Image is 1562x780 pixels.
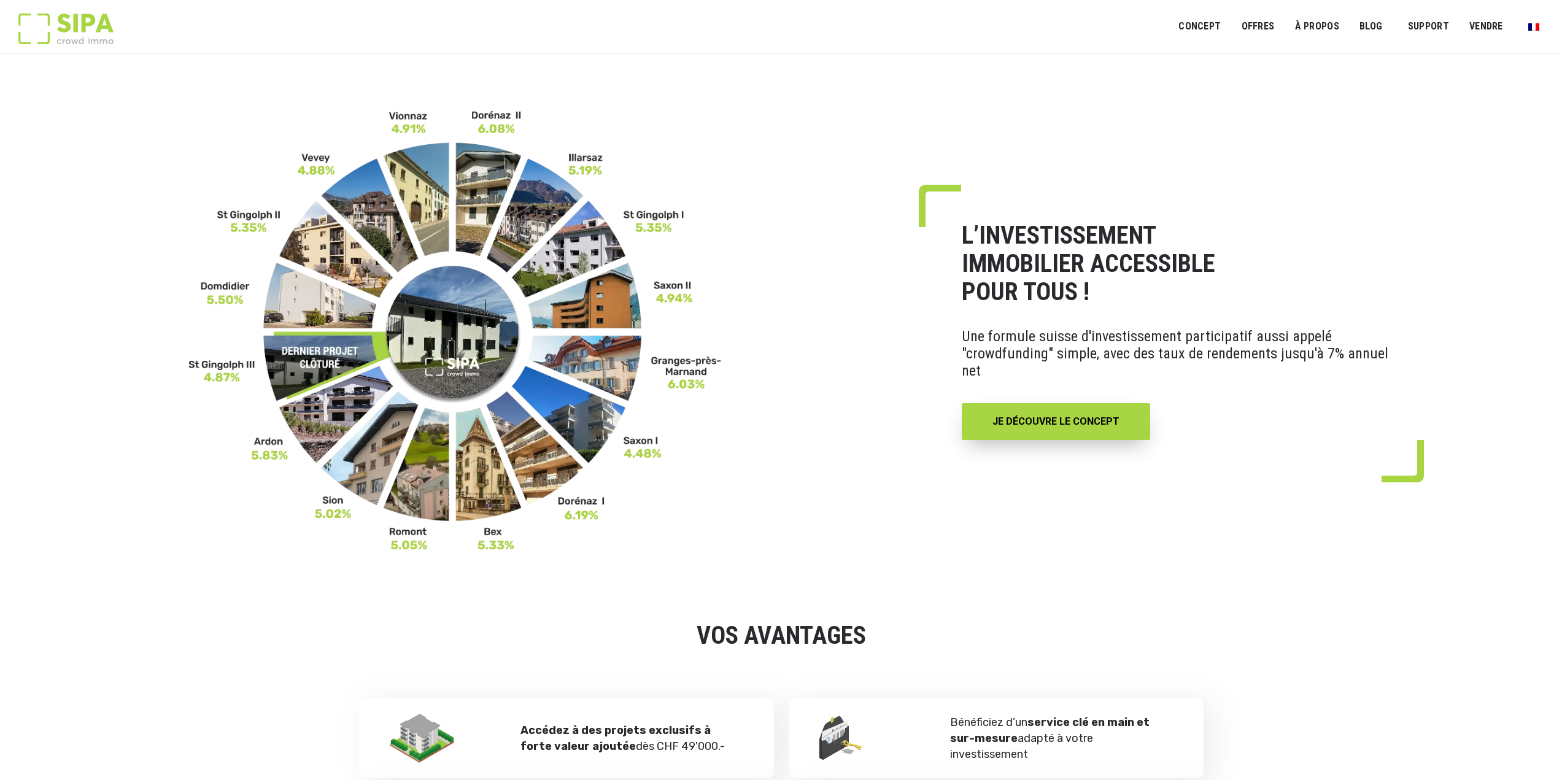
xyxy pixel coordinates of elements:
[1528,23,1539,31] img: Français
[1520,15,1547,38] a: Passer à
[188,109,722,552] img: FR-_3__11zon
[962,222,1397,306] h1: L’INVESTISSEMENT IMMOBILIER ACCESSIBLE POUR TOUS !
[962,319,1397,388] p: Une formule suisse d'investissement participatif aussi appelé "crowdfunding" simple, avec des tau...
[1178,11,1544,42] nav: Menu principal
[962,403,1150,440] a: JE DÉCOUVRE LE CONCEPT
[520,722,743,754] p: dès CHF 49'000.-
[950,714,1173,762] p: Bénéficiez d’un adapté à votre investissement
[697,621,866,650] strong: VOS AVANTAGES
[1400,13,1457,41] a: SUPPORT
[950,716,1150,745] strong: service clé en main et sur-mesure
[390,714,454,763] img: avantage2
[1233,13,1282,41] a: OFFRES
[1170,13,1229,41] a: Concept
[520,724,711,753] strong: Accédez à des projets exclusifs à forte valeur ajoutée
[1351,13,1391,41] a: Blog
[1286,13,1347,41] a: À PROPOS
[1461,13,1511,41] a: VENDRE
[819,716,863,760] img: Bénéficiez d’un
